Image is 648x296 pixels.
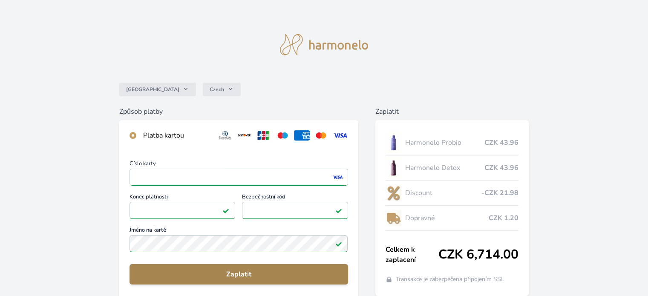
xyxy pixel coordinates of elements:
span: Dopravné [405,213,488,223]
img: discount-lo.png [386,182,402,204]
input: Jméno na kartěPlatné pole [130,235,348,252]
button: Czech [203,83,241,96]
img: mc.svg [313,130,329,141]
span: CZK 1.20 [489,213,518,223]
img: Platné pole [335,207,342,214]
div: Platba kartou [143,130,210,141]
img: diners.svg [217,130,233,141]
button: [GEOGRAPHIC_DATA] [119,83,196,96]
img: Platné pole [335,240,342,247]
span: Jméno na kartě [130,227,348,235]
h6: Zaplatit [375,106,529,117]
span: Harmonelo Probio [405,138,484,148]
img: amex.svg [294,130,310,141]
img: logo.svg [280,34,369,55]
img: visa.svg [332,130,348,141]
span: Celkem k zaplacení [386,244,438,265]
img: delivery-lo.png [386,207,402,229]
span: CZK 43.96 [484,163,518,173]
span: CZK 43.96 [484,138,518,148]
img: discover.svg [236,130,252,141]
span: Číslo karty [130,161,348,169]
span: Bezpečnostní kód [242,194,348,202]
span: Czech [210,86,224,93]
span: Zaplatit [136,269,341,279]
span: -CZK 21.98 [481,188,518,198]
img: DETOX_se_stinem_x-lo.jpg [386,157,402,178]
img: CLEAN_PROBIO_se_stinem_x-lo.jpg [386,132,402,153]
iframe: Iframe pro bezpečnostní kód [246,204,344,216]
span: [GEOGRAPHIC_DATA] [126,86,179,93]
img: visa [332,173,343,181]
img: jcb.svg [256,130,271,141]
iframe: Iframe pro číslo karty [133,171,344,183]
span: Konec platnosti [130,194,235,202]
span: Discount [405,188,481,198]
img: maestro.svg [275,130,291,141]
span: CZK 6,714.00 [438,247,518,262]
iframe: Iframe pro datum vypršení platnosti [133,204,231,216]
span: Harmonelo Detox [405,163,484,173]
span: Transakce je zabezpečena připojením SSL [396,275,504,284]
img: Platné pole [222,207,229,214]
h6: Způsob platby [119,106,358,117]
button: Zaplatit [130,264,348,285]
